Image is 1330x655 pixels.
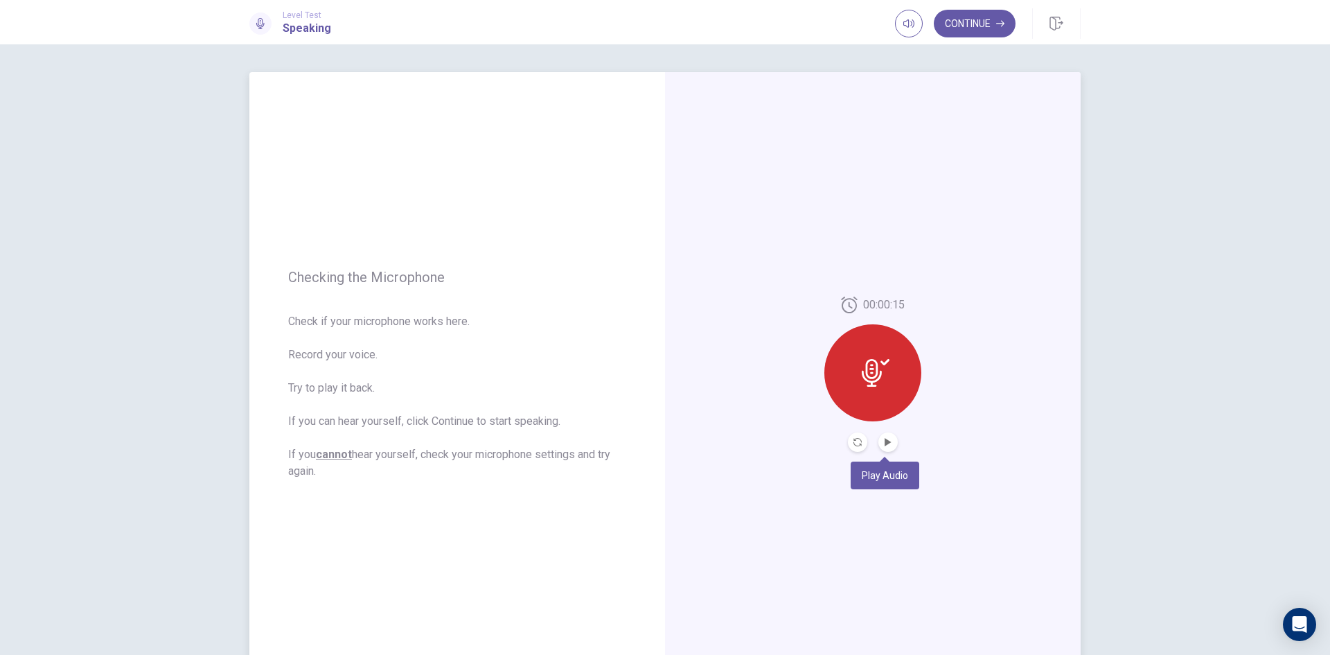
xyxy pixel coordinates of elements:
[848,433,867,452] button: Record Again
[1283,608,1316,641] div: Open Intercom Messenger
[316,448,352,461] u: cannot
[878,433,898,452] button: Play Audio
[283,20,331,37] h1: Speaking
[863,297,905,313] span: 00:00:15
[283,10,331,20] span: Level Test
[288,313,626,480] span: Check if your microphone works here. Record your voice. Try to play it back. If you can hear your...
[288,269,626,286] span: Checking the Microphone
[851,462,919,489] div: Play Audio
[934,10,1016,37] button: Continue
